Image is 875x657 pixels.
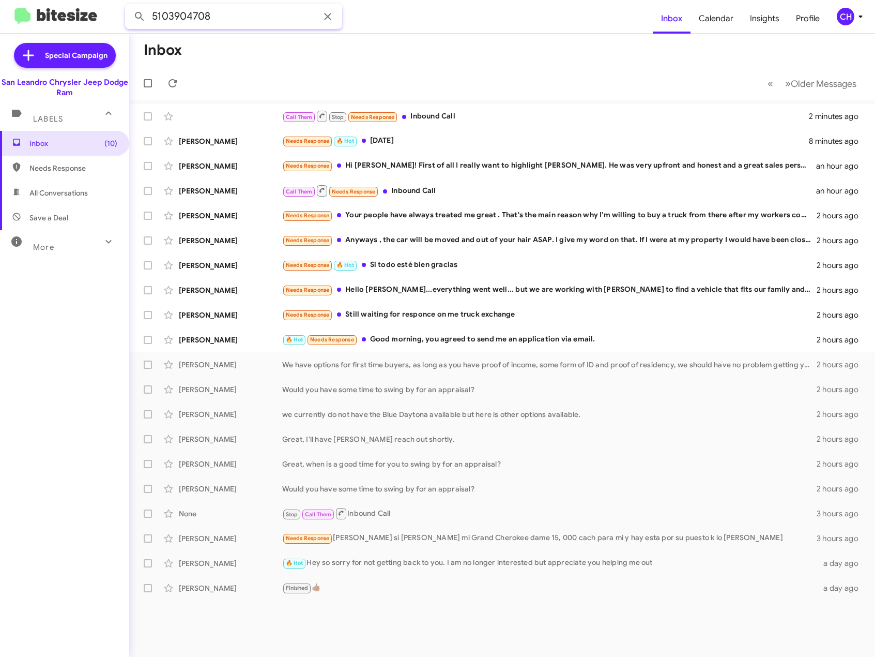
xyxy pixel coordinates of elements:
span: Call Them [286,188,313,195]
div: 2 hours ago [817,409,867,420]
span: Older Messages [791,78,856,89]
div: [PERSON_NAME] [179,285,282,295]
span: Needs Response [351,114,395,121]
span: Inbox [29,138,117,148]
span: Stop [332,114,344,121]
span: Needs Response [286,311,330,318]
div: [PERSON_NAME] [179,384,282,395]
div: [PERSON_NAME] [179,260,282,271]
div: Hi [PERSON_NAME]! First of all I really want to highlight [PERSON_NAME]. He was very upfront and ... [282,160,816,172]
div: Si todo esté bien gracias [282,259,817,271]
span: Needs Response [286,535,330,542]
span: Needs Response [286,162,330,169]
div: Inbound Call [282,507,817,520]
a: Special Campaign [14,43,116,68]
span: More [33,243,54,252]
div: Your people have always treated me great . That's the main reason why I'm willing to buy a truck ... [282,210,817,221]
span: Call Them [305,511,332,518]
div: [PERSON_NAME] [179,360,282,370]
div: 2 minutes ago [809,111,867,122]
div: [PERSON_NAME] si [PERSON_NAME] mi Grand Cherokee dame 15, 000 cach para mi y hay esta por su pues... [282,532,817,544]
a: Inbox [653,4,690,34]
input: Search [125,4,342,29]
div: 2 hours ago [817,434,867,444]
div: Hey so sorry for not getting back to you. I am no longer interested but appreciate you helping me... [282,557,819,569]
button: CH [828,8,864,25]
div: 3 hours ago [817,509,867,519]
span: Save a Deal [29,213,68,223]
div: [PERSON_NAME] [179,558,282,569]
button: Next [779,73,863,94]
div: 2 hours ago [817,459,867,469]
span: Needs Response [286,212,330,219]
div: We have options for first time buyers, as long as you have proof of income, some form of ID and p... [282,360,817,370]
div: [PERSON_NAME] [179,409,282,420]
span: Needs Response [29,163,117,173]
div: Great, when is a good time for you to swing by for an appraisal? [282,459,817,469]
div: Hello [PERSON_NAME]...everything went well... but we are working with [PERSON_NAME] to find a veh... [282,284,817,296]
button: Previous [761,73,779,94]
div: Would you have some time to swing by for an appraisal? [282,384,817,395]
span: 🔥 Hot [336,262,354,268]
div: 2 hours ago [817,310,867,320]
nav: Page navigation example [762,73,863,94]
span: Needs Response [310,336,354,343]
div: a day ago [819,583,867,593]
span: Needs Response [286,287,330,293]
span: Labels [33,114,63,124]
div: CH [837,8,854,25]
span: Needs Response [332,188,376,195]
div: [PERSON_NAME] [179,310,282,320]
div: Inbound Call [282,110,809,123]
div: an hour ago [816,186,867,196]
div: Anyways , the car will be moved and out of your hair ASAP. I give my word on that. If I were at m... [282,234,817,246]
span: » [785,77,791,90]
div: 2 hours ago [817,484,867,494]
div: Good morning, you agreed to send me an application via email. [282,334,817,346]
a: Profile [788,4,828,34]
div: Inbound Call [282,184,816,197]
span: 🔥 Hot [286,336,303,343]
a: Calendar [690,4,742,34]
div: Would you have some time to swing by for an appraisal? [282,484,817,494]
div: we currently do not have the Blue Daytona available but here is other options available. [282,409,817,420]
div: [PERSON_NAME] [179,186,282,196]
span: Needs Response [286,237,330,244]
span: Finished [286,585,309,591]
div: 2 hours ago [817,235,867,246]
div: an hour ago [816,161,867,171]
span: (10) [104,138,117,148]
span: Call Them [286,114,313,121]
span: 🔥 Hot [336,138,354,144]
a: Insights [742,4,788,34]
div: [PERSON_NAME] [179,533,282,544]
div: 2 hours ago [817,384,867,395]
div: None [179,509,282,519]
div: [PERSON_NAME] [179,434,282,444]
span: « [767,77,773,90]
div: [PERSON_NAME] [179,161,282,171]
div: [PERSON_NAME] [179,484,282,494]
div: 3 hours ago [817,533,867,544]
div: [PERSON_NAME] [179,583,282,593]
div: 8 minutes ago [809,136,867,146]
div: Great, I'll have [PERSON_NAME] reach out shortly. [282,434,817,444]
span: Stop [286,511,298,518]
div: 2 hours ago [817,260,867,271]
div: [PERSON_NAME] [179,136,282,146]
div: [PERSON_NAME] [179,235,282,246]
span: 🔥 Hot [286,560,303,566]
div: 2 hours ago [817,360,867,370]
div: 2 hours ago [817,211,867,221]
span: Needs Response [286,138,330,144]
div: [DATE] [282,135,809,147]
div: a day ago [819,558,867,569]
div: 👍🏾 [282,582,819,594]
div: [PERSON_NAME] [179,211,282,221]
span: Special Campaign [45,50,108,61]
div: Still waiting for responce on me truck exchange [282,309,817,321]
